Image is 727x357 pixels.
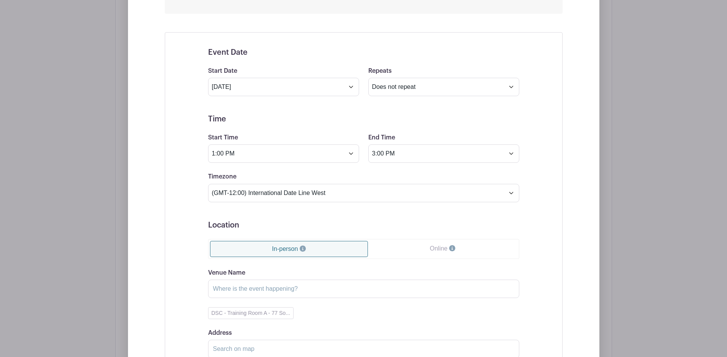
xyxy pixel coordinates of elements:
a: Online [368,241,517,256]
h5: Event Date [208,48,519,57]
label: Start Time [208,134,238,141]
button: DSC - Training Room A - 77 So... [208,307,294,319]
label: Timezone [208,173,236,180]
input: Select [368,144,519,163]
h5: Location [208,221,519,230]
input: Select [208,78,359,96]
label: Repeats [368,67,392,75]
a: In-person [210,241,368,257]
input: Select [208,144,359,163]
label: End Time [368,134,395,141]
input: Where is the event happening? [208,280,519,298]
label: Address [208,329,232,337]
label: Venue Name [208,269,245,277]
h5: Time [208,115,519,124]
label: Start Date [208,67,237,75]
